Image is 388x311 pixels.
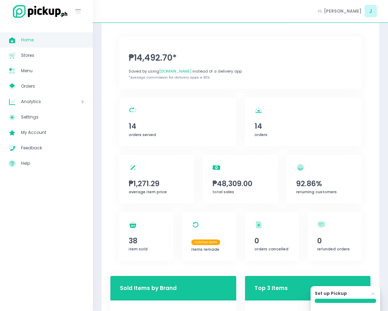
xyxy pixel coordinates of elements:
span: My Account [21,128,84,137]
span: [PERSON_NAME] [324,8,361,14]
span: ₱1,271.29 [129,178,185,189]
span: 38 [129,235,164,246]
span: 14 [129,121,227,132]
h3: Top 3 Items [254,278,288,298]
span: refunded orders [317,246,350,252]
a: 92.86%returning customers [287,155,362,203]
span: Orders [21,82,84,91]
a: ₱1,271.29average item price [119,155,194,203]
span: items remade [191,246,219,252]
span: item sold [129,246,148,252]
span: 14 [254,121,353,132]
span: Feedback [21,143,84,153]
span: total sales [212,189,234,195]
a: 14orders served [119,97,236,146]
h3: Sold Items by Brand [120,283,177,293]
label: Set up Pickup [315,290,347,297]
span: 0 [317,235,352,246]
span: ₱14,492.70* [129,52,352,64]
a: ₱48,309.00total sales [203,155,278,203]
span: J [365,5,377,17]
span: orders served [129,132,156,137]
img: logo [9,4,68,19]
span: Coming Soon [191,239,220,245]
span: Settings [21,113,84,122]
span: returning customers [296,189,337,195]
span: [DOMAIN_NAME] [159,68,191,74]
span: 0 [254,235,290,246]
a: 0refunded orders [308,212,362,261]
span: average item price [129,189,167,195]
span: Help [21,159,84,168]
span: orders cancelled [254,246,288,252]
div: Saved by using instead of a delivery app [129,68,352,74]
span: *Average commission for delivery apps is 30% [129,75,210,80]
a: 0orders cancelled [245,212,299,261]
span: Menu [21,66,84,75]
span: Analytics [21,97,61,106]
span: Hi, [318,8,323,14]
a: 14orders [245,97,362,146]
a: 38item sold [119,212,173,261]
span: Home [21,35,84,45]
span: ₱48,309.00 [212,178,268,189]
span: orders [254,132,267,137]
span: Stores [21,51,84,60]
span: 92.86% [296,178,352,189]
